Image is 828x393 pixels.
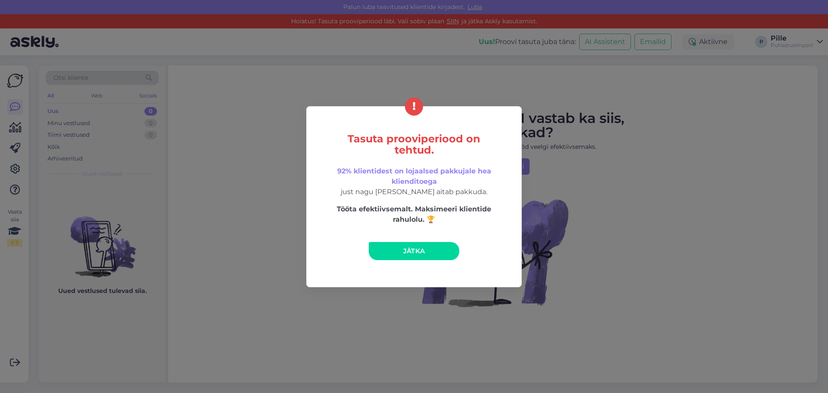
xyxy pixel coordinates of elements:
p: Tööta efektiivsemalt. Maksimeeri klientide rahulolu. 🏆 [325,204,503,225]
span: 92% klientidest on lojaalsed pakkujale hea klienditoega [337,167,491,185]
a: Jätka [369,242,459,260]
span: Jätka [403,247,425,255]
h5: Tasuta prooviperiood on tehtud. [325,133,503,156]
p: just nagu [PERSON_NAME] aitab pakkuda. [325,166,503,197]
